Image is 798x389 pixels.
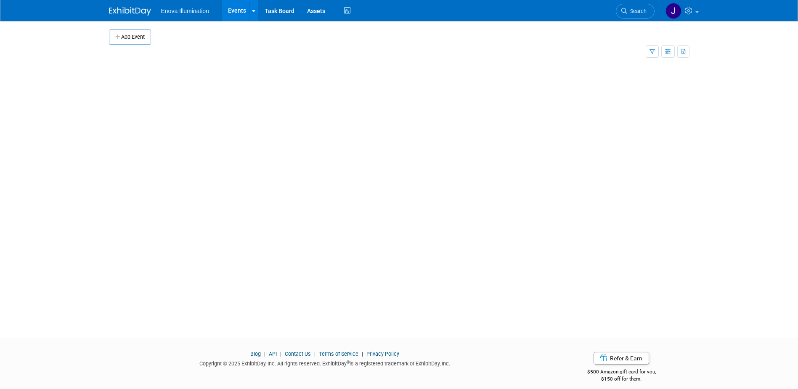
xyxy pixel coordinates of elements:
div: $150 off for them. [554,376,689,383]
div: $500 Amazon gift card for you, [554,363,689,382]
img: Janelle Tlusty [665,3,681,19]
a: Contact Us [285,351,311,357]
a: API [269,351,277,357]
button: Add Event [109,29,151,45]
span: | [360,351,365,357]
img: ExhibitDay [109,7,151,16]
a: Blog [250,351,261,357]
span: Search [627,8,647,14]
div: Copyright © 2025 ExhibitDay, Inc. All rights reserved. ExhibitDay is a registered trademark of Ex... [109,358,541,368]
span: | [262,351,268,357]
span: Enova Illumination [161,8,209,14]
a: Privacy Policy [366,351,399,357]
a: Terms of Service [319,351,358,357]
a: Search [616,4,655,19]
span: | [312,351,318,357]
span: | [278,351,284,357]
sup: ® [347,360,350,365]
a: Refer & Earn [594,352,649,365]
